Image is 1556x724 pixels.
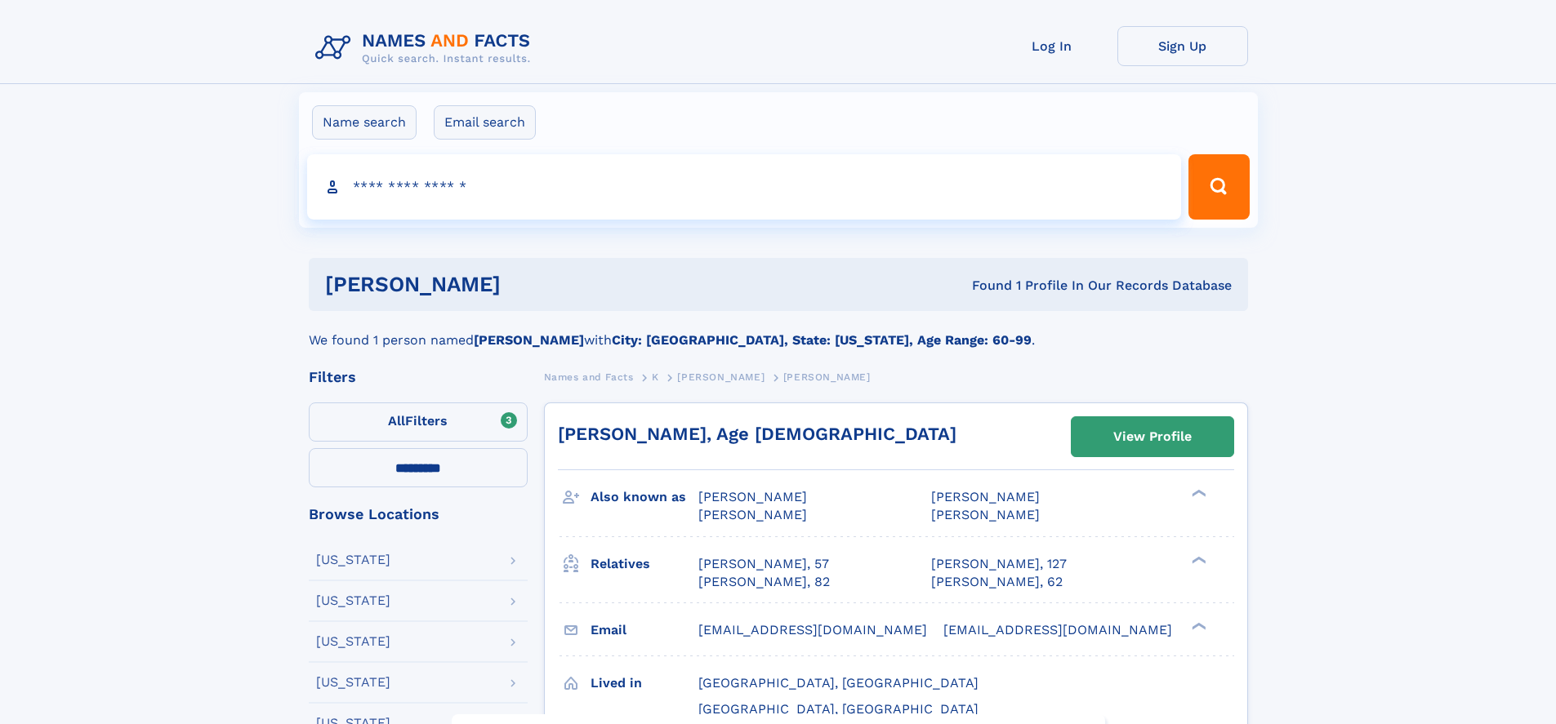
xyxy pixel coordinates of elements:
[316,676,390,689] div: [US_STATE]
[316,635,390,648] div: [US_STATE]
[652,366,659,387] a: K
[544,366,634,387] a: Names and Facts
[309,311,1248,350] div: We found 1 person named with .
[388,413,405,429] span: All
[931,555,1067,573] a: [PERSON_NAME], 127
[591,616,698,644] h3: Email
[591,550,698,578] h3: Relatives
[698,573,830,591] a: [PERSON_NAME], 82
[309,370,528,384] div: Filters
[1188,554,1207,565] div: ❯
[698,675,979,691] span: [GEOGRAPHIC_DATA], [GEOGRAPHIC_DATA]
[591,483,698,511] h3: Also known as
[309,507,528,522] div: Browse Locations
[591,669,698,697] h3: Lived in
[736,277,1232,295] div: Found 1 Profile In Our Records Database
[1188,154,1249,220] button: Search Button
[309,402,528,442] label: Filters
[316,594,390,607] div: [US_STATE]
[325,274,737,295] h1: [PERSON_NAME]
[474,332,584,348] b: [PERSON_NAME]
[1188,620,1207,631] div: ❯
[558,424,956,444] a: [PERSON_NAME], Age [DEMOGRAPHIC_DATA]
[698,701,979,717] span: [GEOGRAPHIC_DATA], [GEOGRAPHIC_DATA]
[698,555,829,573] a: [PERSON_NAME], 57
[1072,417,1233,456] a: View Profile
[307,154,1182,220] input: search input
[1117,26,1248,66] a: Sign Up
[931,489,1040,504] span: [PERSON_NAME]
[1113,418,1192,455] div: View Profile
[1188,488,1207,499] div: ❯
[783,371,871,383] span: [PERSON_NAME]
[652,371,659,383] span: K
[677,366,765,387] a: [PERSON_NAME]
[931,573,1063,591] a: [PERSON_NAME], 62
[316,553,390,566] div: [US_STATE]
[434,105,536,140] label: Email search
[931,507,1040,522] span: [PERSON_NAME]
[943,622,1172,637] span: [EMAIL_ADDRESS][DOMAIN_NAME]
[677,371,765,383] span: [PERSON_NAME]
[698,507,807,522] span: [PERSON_NAME]
[312,105,417,140] label: Name search
[987,26,1117,66] a: Log In
[612,332,1032,348] b: City: [GEOGRAPHIC_DATA], State: [US_STATE], Age Range: 60-99
[309,26,544,70] img: Logo Names and Facts
[698,489,807,504] span: [PERSON_NAME]
[698,622,927,637] span: [EMAIL_ADDRESS][DOMAIN_NAME]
